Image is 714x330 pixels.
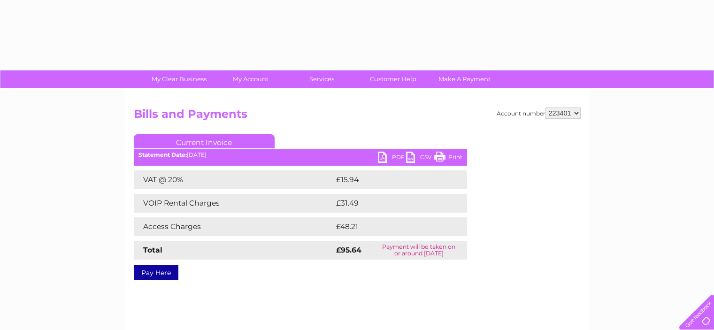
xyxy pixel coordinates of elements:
strong: £95.64 [336,246,361,254]
td: £31.49 [334,194,447,213]
a: Current Invoice [134,134,275,148]
h2: Bills and Payments [134,107,581,125]
a: PDF [378,152,406,165]
td: Access Charges [134,217,334,236]
td: £15.94 [334,170,447,189]
strong: Total [143,246,162,254]
a: My Clear Business [140,70,218,88]
b: Statement Date: [138,151,187,158]
a: Services [283,70,361,88]
td: VAT @ 20% [134,170,334,189]
a: Make A Payment [426,70,503,88]
td: £48.21 [334,217,447,236]
td: Payment will be taken on or around [DATE] [371,241,467,260]
a: My Account [212,70,289,88]
a: Pay Here [134,265,178,280]
a: Customer Help [354,70,432,88]
div: [DATE] [134,152,467,158]
a: Print [434,152,462,165]
a: CSV [406,152,434,165]
div: Account number [497,107,581,119]
td: VOIP Rental Charges [134,194,334,213]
